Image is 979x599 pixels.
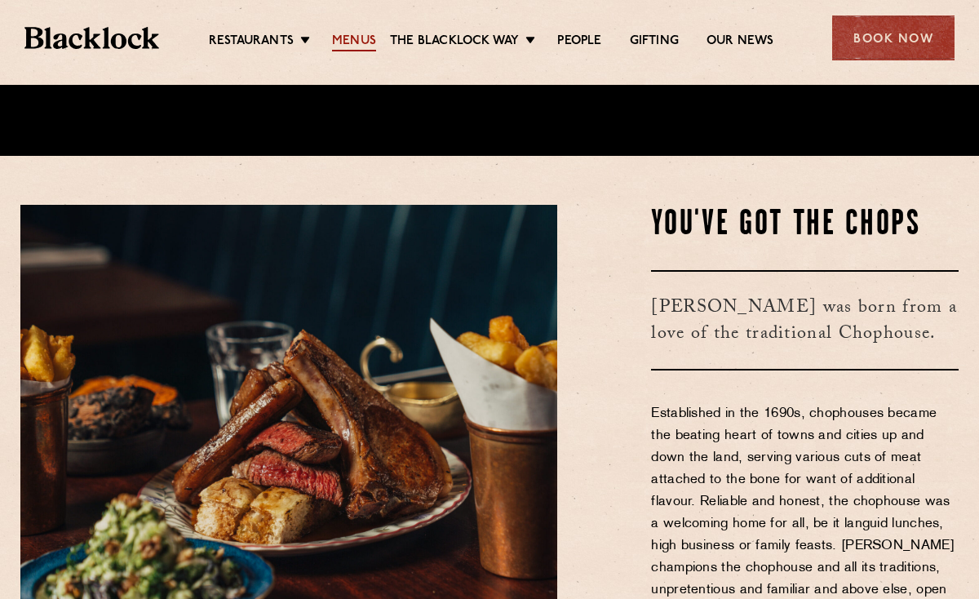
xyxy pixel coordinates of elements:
h2: You've Got The Chops [651,205,959,246]
img: BL_Textured_Logo-footer-cropped.svg [24,27,159,50]
h3: [PERSON_NAME] was born from a love of the traditional Chophouse. [651,270,959,370]
a: Gifting [630,33,679,51]
a: The Blacklock Way [390,33,519,51]
a: People [557,33,601,51]
a: Restaurants [209,33,294,51]
a: Menus [332,33,376,51]
div: Book Now [832,16,955,60]
a: Our News [707,33,774,51]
